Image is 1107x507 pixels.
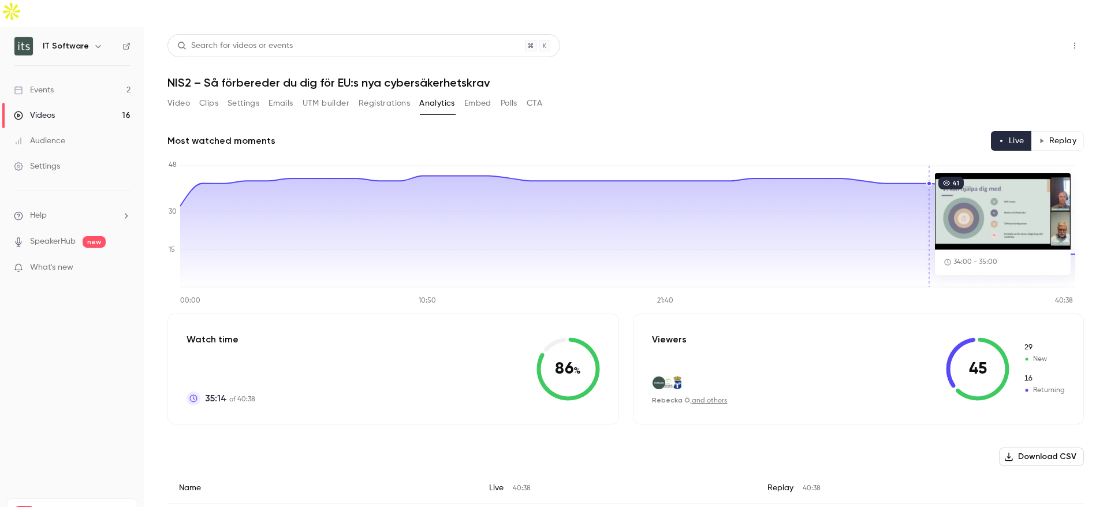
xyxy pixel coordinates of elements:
[478,473,756,504] div: Live
[662,376,674,389] img: regionjh.se
[513,485,531,492] span: 40:38
[14,37,33,55] img: IT Software
[14,84,54,96] div: Events
[83,236,106,248] span: new
[187,333,255,346] p: Watch time
[14,161,60,172] div: Settings
[501,94,517,113] button: Polls
[117,263,131,273] iframe: Noticeable Trigger
[269,94,293,113] button: Emails
[653,376,665,389] img: itsoftware.se
[30,236,76,248] a: SpeakerHub
[359,94,410,113] button: Registrations
[1065,36,1084,55] button: Top Bar Actions
[652,333,687,346] p: Viewers
[1023,342,1065,353] span: New
[167,134,275,148] h2: Most watched moments
[999,448,1084,466] button: Download CSV
[1011,34,1056,57] button: Share
[652,396,728,405] div: ,
[14,135,65,147] div: Audience
[167,76,1084,90] h1: NIS2 – Så förbereder du dig för EU:s nya cybersäkerhetskrav
[228,94,259,113] button: Settings
[1023,374,1065,384] span: Returning
[167,94,190,113] button: Video
[657,297,673,304] tspan: 21:40
[30,262,73,274] span: What's new
[652,396,690,404] span: Rebecka Ö
[803,485,821,492] span: 40:38
[205,392,255,405] p: of 40:38
[464,94,491,113] button: Embed
[43,40,89,52] h6: IT Software
[1023,385,1065,396] span: Returning
[991,131,1032,151] button: Live
[1055,297,1073,304] tspan: 40:38
[205,392,227,405] span: 35:14
[671,376,684,389] img: ostersund.se
[180,297,200,304] tspan: 00:00
[756,473,1084,504] div: Replay
[419,94,455,113] button: Analytics
[30,210,47,222] span: Help
[199,94,218,113] button: Clips
[169,208,177,215] tspan: 30
[692,397,728,404] a: and others
[419,297,436,304] tspan: 10:50
[527,94,542,113] button: CTA
[169,247,175,254] tspan: 15
[14,210,131,222] li: help-dropdown-opener
[1023,354,1065,364] span: New
[14,110,55,121] div: Videos
[167,473,478,504] div: Name
[1031,131,1084,151] button: Replay
[177,40,293,52] div: Search for videos or events
[169,162,177,169] tspan: 48
[303,94,349,113] button: UTM builder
